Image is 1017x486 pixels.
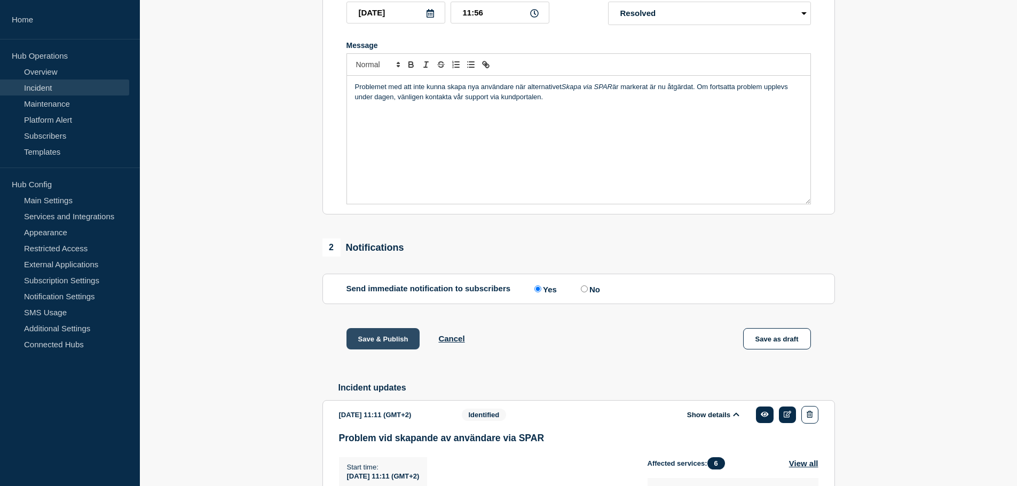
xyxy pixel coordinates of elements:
div: Notifications [322,238,404,257]
div: Message [347,76,810,204]
h2: Incident updates [338,383,835,393]
div: Message [346,41,811,50]
p: Problemet med att inte kunna skapa nya användare när alternativet är markerat är nu åtgärdat. Om ... [355,82,802,102]
span: [DATE] 11:11 (GMT+2) [347,472,420,480]
button: Toggle ordered list [448,58,463,71]
input: YYYY-MM-DD [346,2,445,23]
button: View all [789,457,818,469]
span: Affected services: [648,457,730,469]
input: HH:MM [451,2,549,23]
span: Identified [462,409,507,421]
span: 6 [707,457,725,469]
button: Save & Publish [346,328,420,349]
button: Toggle bold text [404,58,419,71]
div: [DATE] 11:11 (GMT+2) [339,406,446,424]
p: Send immediate notification to subscribers [346,284,511,294]
button: Cancel [438,334,464,343]
input: Yes [534,285,541,292]
button: Toggle italic text [419,58,433,71]
label: Yes [532,284,557,294]
button: Show details [684,410,743,419]
select: Incident type [608,2,811,25]
button: Toggle bulleted list [463,58,478,71]
button: Toggle link [478,58,493,71]
p: Start time : [347,463,420,471]
span: Font size [351,58,404,71]
button: Toggle strikethrough text [433,58,448,71]
label: No [578,284,600,294]
em: Skapa via SPAR [562,83,612,91]
div: Send immediate notification to subscribers [346,284,811,294]
h3: Problem vid skapande av användare via SPAR [339,433,818,444]
button: Save as draft [743,328,811,349]
input: No [581,285,588,292]
span: 2 [322,238,341,257]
